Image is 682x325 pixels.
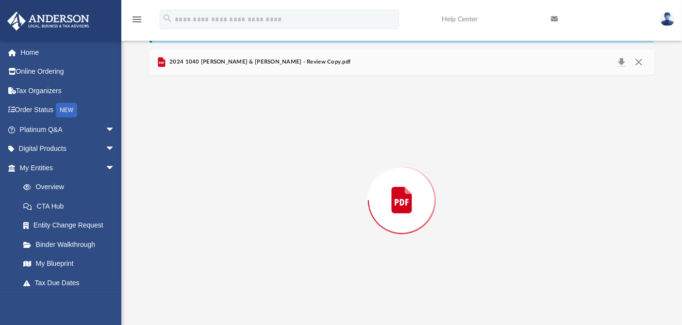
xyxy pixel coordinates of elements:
[7,100,130,120] a: Order StatusNEW
[131,14,143,25] i: menu
[14,216,130,235] a: Entity Change Request
[105,292,125,312] span: arrow_drop_down
[131,18,143,25] a: menu
[105,120,125,140] span: arrow_drop_down
[7,62,130,81] a: Online Ordering
[162,13,173,24] i: search
[613,55,630,69] button: Download
[56,103,77,117] div: NEW
[14,273,130,292] a: Tax Due Dates
[7,43,130,62] a: Home
[7,292,125,312] a: My Anderson Teamarrow_drop_down
[14,254,125,274] a: My Blueprint
[105,158,125,178] span: arrow_drop_down
[14,196,130,216] a: CTA Hub
[7,120,130,139] a: Platinum Q&Aarrow_drop_down
[167,58,350,66] span: 2024 1040 [PERSON_NAME] & [PERSON_NAME] - Review Copy.pdf
[7,81,130,100] a: Tax Organizers
[4,12,92,31] img: Anderson Advisors Platinum Portal
[14,235,130,254] a: Binder Walkthrough
[660,12,675,26] img: User Pic
[7,139,130,159] a: Digital Productsarrow_drop_down
[7,158,130,178] a: My Entitiesarrow_drop_down
[630,55,648,69] button: Close
[14,178,130,197] a: Overview
[105,139,125,159] span: arrow_drop_down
